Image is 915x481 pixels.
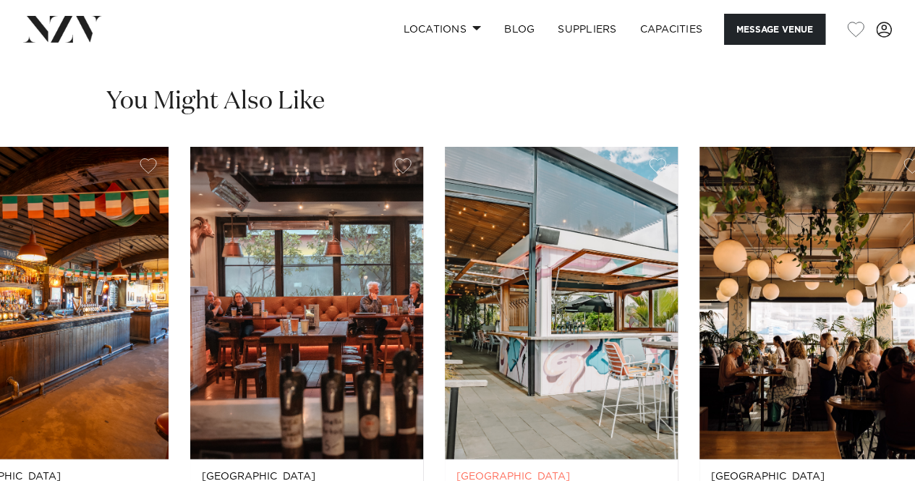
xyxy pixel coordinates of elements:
[546,14,628,45] a: SUPPLIERS
[391,14,493,45] a: Locations
[724,14,825,45] button: Message Venue
[493,14,546,45] a: BLOG
[106,85,325,118] h2: You Might Also Like
[23,16,102,42] img: nzv-logo.png
[629,14,715,45] a: Capacities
